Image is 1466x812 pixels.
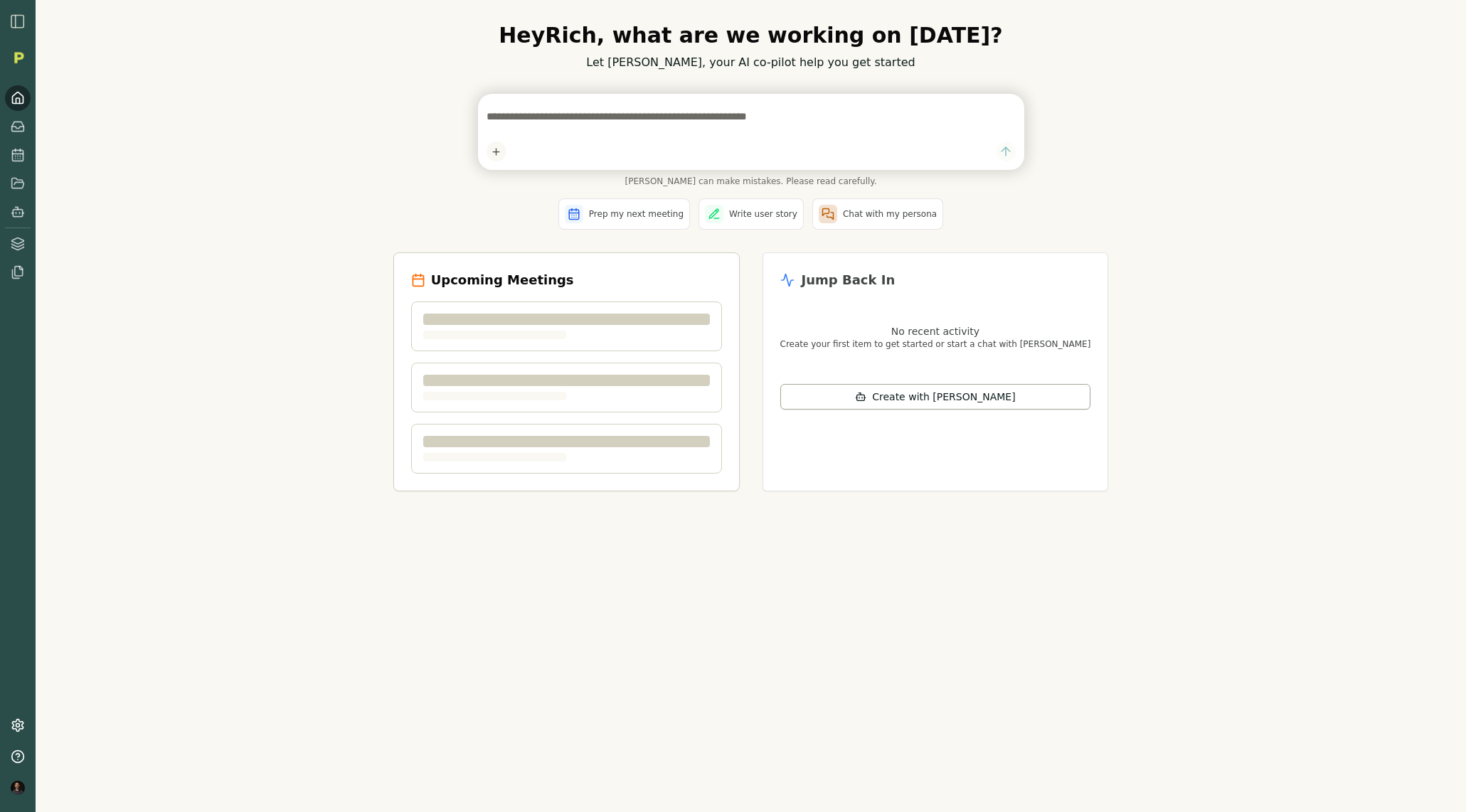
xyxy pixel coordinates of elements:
h2: Jump Back In [802,270,896,290]
button: Write user story [699,198,804,230]
p: Let [PERSON_NAME], your AI co-pilot help you get started [393,54,1109,71]
span: [PERSON_NAME] can make mistakes. Please read carefully. [478,176,1024,187]
p: Create your first item to get started or start a chat with [PERSON_NAME] [780,338,1091,350]
img: Organization logo [8,47,29,68]
button: Add content to chat [487,141,506,161]
button: Send message [997,142,1016,161]
button: Help [5,744,31,769]
button: Create with [PERSON_NAME] [780,384,1091,410]
img: profile [11,781,25,795]
span: Prep my next meeting [589,208,684,220]
h2: Upcoming Meetings [431,270,574,290]
button: Prep my next meeting [558,198,690,230]
h1: Hey Rich , what are we working on [DATE]? [393,23,1109,48]
button: Chat with my persona [812,198,943,230]
img: sidebar [9,13,26,30]
p: No recent activity [780,324,1091,338]
span: Chat with my persona [843,208,937,220]
span: Create with [PERSON_NAME] [872,390,1015,404]
span: Write user story [729,208,797,220]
